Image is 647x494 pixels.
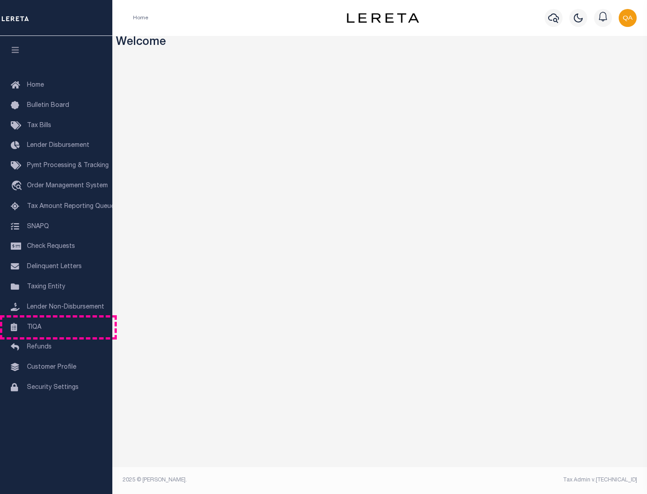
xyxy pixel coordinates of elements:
[27,243,75,250] span: Check Requests
[347,13,419,23] img: logo-dark.svg
[27,142,89,149] span: Lender Disbursement
[27,203,115,210] span: Tax Amount Reporting Queue
[116,36,644,50] h3: Welcome
[27,82,44,88] span: Home
[386,476,637,484] div: Tax Admin v.[TECHNICAL_ID]
[27,183,108,189] span: Order Management System
[27,223,49,229] span: SNAPQ
[27,384,79,391] span: Security Settings
[27,163,109,169] span: Pymt Processing & Tracking
[27,102,69,109] span: Bulletin Board
[11,181,25,192] i: travel_explore
[116,476,380,484] div: 2025 © [PERSON_NAME].
[619,9,637,27] img: svg+xml;base64,PHN2ZyB4bWxucz0iaHR0cDovL3d3dy53My5vcmcvMjAwMC9zdmciIHBvaW50ZXItZXZlbnRzPSJub25lIi...
[27,324,41,330] span: TIQA
[27,344,52,350] span: Refunds
[27,284,65,290] span: Taxing Entity
[27,364,76,370] span: Customer Profile
[133,14,148,22] li: Home
[27,304,104,310] span: Lender Non-Disbursement
[27,123,51,129] span: Tax Bills
[27,264,82,270] span: Delinquent Letters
